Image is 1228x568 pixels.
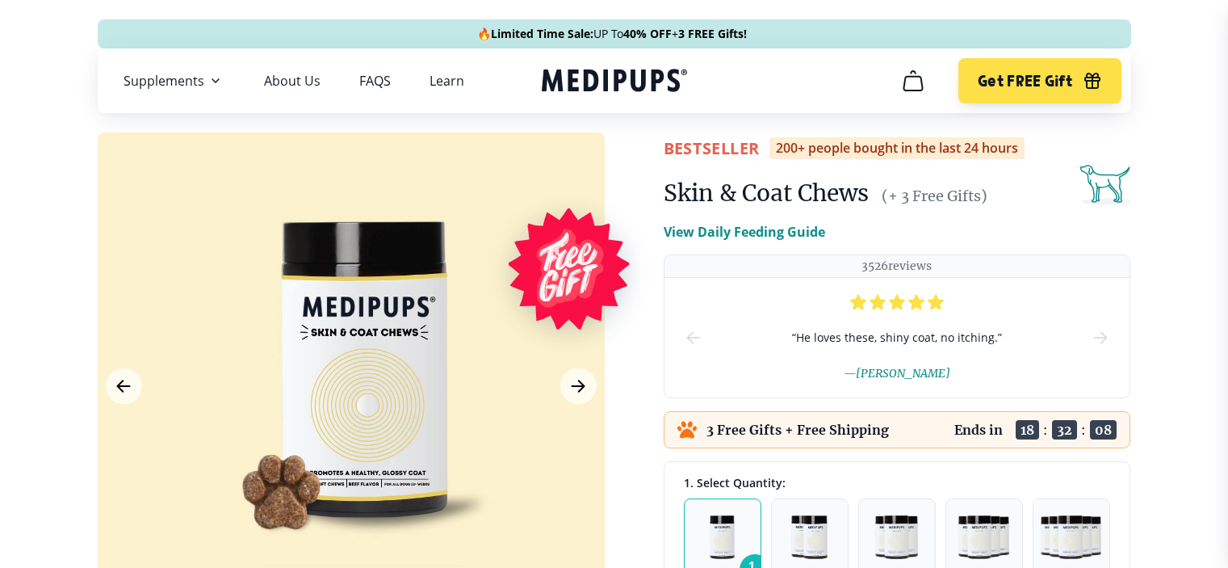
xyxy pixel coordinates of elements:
span: — [PERSON_NAME] [844,366,950,381]
span: 08 [1090,420,1117,440]
img: Pack of 2 - Natural Dog Supplements [791,515,828,559]
a: About Us [264,73,321,89]
span: Supplements [124,73,204,89]
span: : [1043,422,1048,438]
a: Medipups [542,65,687,99]
img: Pack of 3 - Natural Dog Supplements [875,515,918,559]
button: cart [894,61,933,100]
span: 18 [1016,420,1039,440]
img: Pack of 5 - Natural Dog Supplements [1041,515,1100,559]
div: 1. Select Quantity: [684,475,1110,490]
a: FAQS [359,73,391,89]
button: Previous Image [106,368,142,405]
div: 200+ people bought in the last 24 hours [769,137,1025,159]
button: prev-slide [684,278,703,398]
button: Get FREE Gift [958,58,1121,103]
span: : [1081,422,1086,438]
img: Pack of 1 - Natural Dog Supplements [710,515,735,559]
button: Next Image [560,368,597,405]
a: Learn [430,73,464,89]
button: Supplements [124,71,225,90]
span: 32 [1052,420,1077,440]
p: 3 Free Gifts + Free Shipping [706,422,889,438]
p: 3526 reviews [861,259,932,274]
span: BestSeller [664,137,760,159]
span: (+ 3 Free Gifts) [882,187,987,205]
p: View Daily Feeding Guide [664,222,825,242]
h1: Skin & Coat Chews [664,179,869,208]
span: Get FREE Gift [978,72,1072,90]
span: “ He loves these, shiny coat, no itching. ” [792,329,1002,347]
p: Ends in [954,422,1003,438]
img: Pack of 4 - Natural Dog Supplements [958,515,1010,559]
button: next-slide [1091,278,1110,398]
span: 🔥 UP To + [477,26,747,42]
